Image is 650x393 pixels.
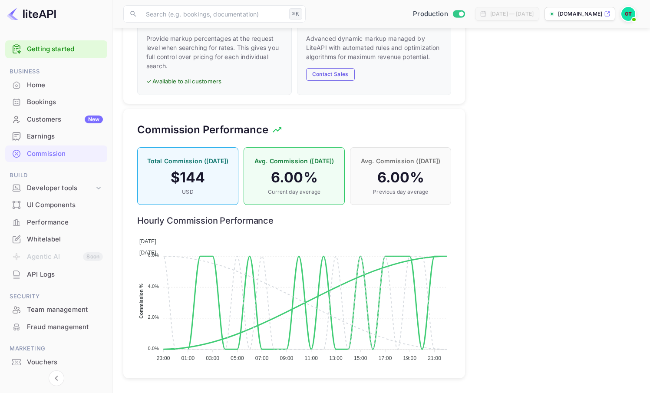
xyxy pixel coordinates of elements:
tspan: 2.0% [148,314,159,320]
h4: 6.00 % [253,169,336,186]
a: Getting started [27,44,103,54]
tspan: 09:00 [280,355,294,361]
div: Vouchers [27,357,103,367]
div: UI Components [27,200,103,210]
button: Collapse navigation [49,370,64,386]
text: Commission % [139,284,144,319]
h4: 6.00 % [359,169,442,186]
tspan: 0.0% [148,345,159,350]
span: Build [5,171,107,180]
a: Team management [5,301,107,317]
a: Earnings [5,128,107,144]
div: UI Components [5,197,107,214]
h4: $ 144 [146,169,229,186]
tspan: 6.0% [148,252,159,258]
p: [DOMAIN_NAME] [558,10,602,18]
h6: Hourly Commission Performance [137,215,451,226]
p: Avg. Commission ([DATE]) [253,156,336,165]
div: Commission [5,145,107,162]
tspan: 19:00 [403,355,416,361]
div: API Logs [27,270,103,280]
tspan: 11:00 [304,355,318,361]
div: Bookings [27,97,103,107]
tspan: 4.0% [148,284,159,289]
div: Getting started [5,40,107,58]
div: Performance [27,218,103,228]
tspan: 07:00 [255,355,269,361]
div: [DATE] — [DATE] [490,10,534,18]
tspan: 15:00 [354,355,367,361]
p: Previous day average [359,188,442,196]
div: Home [5,77,107,94]
div: ⌘K [289,8,302,20]
div: Commission [27,149,103,159]
a: UI Components [5,197,107,213]
p: Avg. Commission ([DATE]) [359,156,442,165]
tspan: 13:00 [329,355,343,361]
span: Production [413,9,448,19]
div: Home [27,80,103,90]
h5: Commission Performance [137,123,268,137]
div: Earnings [5,128,107,145]
tspan: 17:00 [379,355,392,361]
a: API Logs [5,266,107,282]
tspan: 05:00 [231,355,244,361]
button: Contact Sales [306,68,355,81]
p: Provide markup percentages at the request level when searching for rates. This gives you full con... [146,34,283,70]
p: Advanced dynamic markup managed by LiteAPI with automated rules and optimization algorithms for m... [306,34,442,61]
a: Performance [5,214,107,230]
a: Vouchers [5,354,107,370]
p: USD [146,188,229,196]
div: Vouchers [5,354,107,371]
span: Marketing [5,344,107,353]
span: Security [5,292,107,301]
a: Commission [5,145,107,162]
div: Whitelabel [27,234,103,244]
span: Business [5,67,107,76]
div: Whitelabel [5,231,107,248]
div: Switch to Sandbox mode [409,9,468,19]
a: Whitelabel [5,231,107,247]
div: CustomersNew [5,111,107,128]
input: Search (e.g. bookings, documentation) [141,5,286,23]
tspan: 21:00 [428,355,441,361]
div: Developer tools [27,183,94,193]
div: New [85,116,103,123]
div: Developer tools [5,181,107,196]
p: Current day average [253,188,336,196]
a: Home [5,77,107,93]
a: Fraud management [5,319,107,335]
div: Customers [27,115,103,125]
tspan: 03:00 [206,355,219,361]
span: [DATE] [139,238,156,244]
div: Earnings [27,132,103,142]
tspan: 01:00 [181,355,195,361]
tspan: 23:00 [157,355,170,361]
img: Oussama Tali [621,7,635,21]
p: ✓ Available to all customers [146,77,283,86]
a: Bookings [5,94,107,110]
div: Fraud management [27,322,103,332]
img: LiteAPI logo [7,7,56,21]
div: API Logs [5,266,107,283]
span: [DATE] [139,250,156,256]
div: Fraud management [5,319,107,336]
div: Team management [27,305,103,315]
a: CustomersNew [5,111,107,127]
div: Bookings [5,94,107,111]
p: Total Commission ([DATE]) [146,156,229,165]
div: Performance [5,214,107,231]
